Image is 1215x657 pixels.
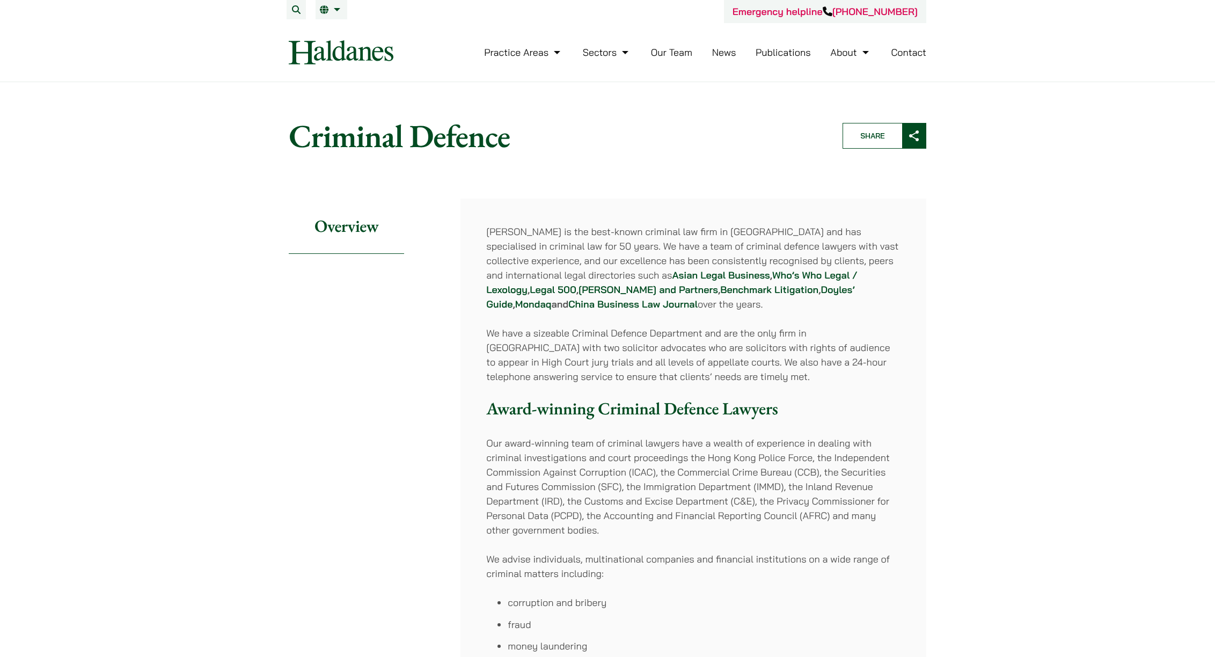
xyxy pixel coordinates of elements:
[486,326,901,384] p: We have a sizeable Criminal Defence Department and are the only firm in [GEOGRAPHIC_DATA] with tw...
[528,283,530,296] strong: ,
[891,46,926,59] a: Contact
[320,5,343,14] a: EN
[843,123,902,148] span: Share
[583,46,631,59] a: Sectors
[576,283,579,296] strong: ,
[830,46,871,59] a: About
[515,298,552,310] a: Mondaq
[289,40,393,64] img: Logo of Haldanes
[672,269,770,281] a: Asian Legal Business
[486,436,901,537] p: Our award-winning team of criminal lawyers have a wealth of experience in dealing with criminal i...
[486,398,901,419] h3: Award-winning Criminal Defence Lawyers
[843,123,926,149] button: Share
[486,552,901,581] p: We advise individuals, multinational companies and financial institutions on a wide range of crim...
[508,595,901,610] li: corruption and bribery
[486,269,858,296] a: Who’s Who Legal / Lexology
[551,298,568,310] strong: and
[486,283,855,310] a: Doyles’ Guide
[513,298,515,310] strong: ,
[712,46,736,59] a: News
[718,283,821,296] strong: , ,
[756,46,811,59] a: Publications
[530,283,576,296] a: Legal 500
[733,5,918,18] a: Emergency helpline[PHONE_NUMBER]
[508,617,901,632] li: fraud
[568,298,698,310] a: China Business Law Journal
[720,283,818,296] a: Benchmark Litigation
[289,199,404,254] h2: Overview
[651,46,692,59] a: Our Team
[289,116,824,155] h1: Criminal Defence
[508,639,901,653] li: money laundering
[486,224,901,311] p: [PERSON_NAME] is the best-known criminal law firm in [GEOGRAPHIC_DATA] and has specialised in cri...
[579,283,718,296] a: [PERSON_NAME] and Partners
[484,46,563,59] a: Practice Areas
[770,269,772,281] strong: ,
